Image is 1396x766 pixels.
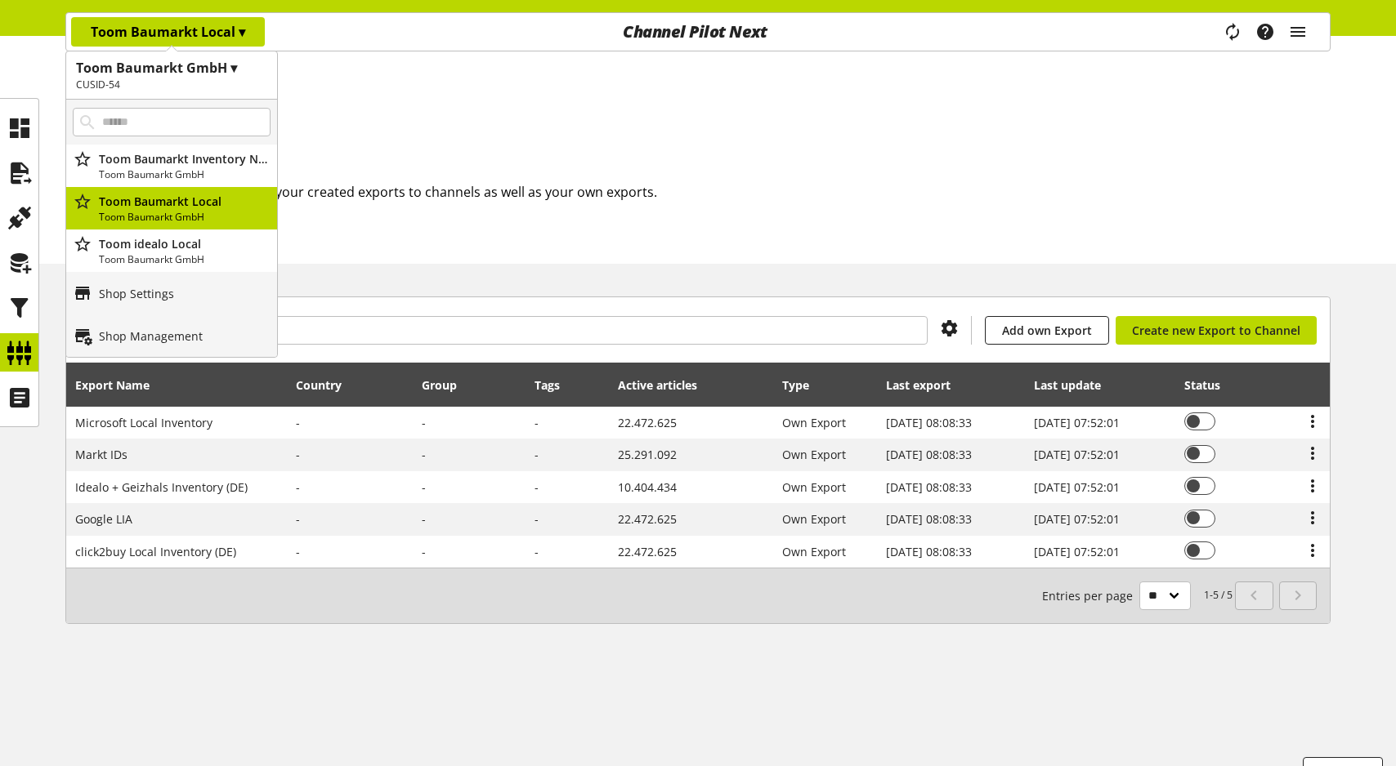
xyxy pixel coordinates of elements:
span: Microsoft Local Inventory [75,415,213,430]
span: - [296,479,300,495]
span: - [296,544,300,559]
p: Toom Baumarkt GmbH [99,210,271,225]
span: - [296,415,300,430]
p: Toom Baumarkt Local [91,22,245,42]
span: Markt IDs [75,447,128,462]
nav: main navigation [65,12,1331,51]
div: Last update [1034,376,1117,394]
h2: Here you have an overview of your created exports to channels as well as your own exports. [91,182,1331,202]
span: [DATE] 07:52:01 [1034,415,1120,430]
span: 22.472.625 [618,511,677,527]
p: Toom Baumarkt GmbH [99,252,271,267]
span: 22.472.625 [618,544,677,559]
a: Shop Management [66,314,277,357]
span: - [535,447,539,462]
span: ▾ [239,23,245,41]
span: - [535,544,539,559]
span: [DATE] 07:52:01 [1034,544,1120,559]
div: Tags [535,376,560,394]
span: Create new Export to Channel [1132,322,1300,339]
a: Shop Settings [66,272,277,314]
span: Own Export [782,544,846,559]
span: Google LIA [75,511,132,527]
span: [DATE] 08:08:33 [886,479,972,495]
p: Toom Baumarkt Inventory New Attribute Alert [99,150,271,167]
span: [DATE] 08:08:33 [886,511,972,527]
span: - [296,511,300,527]
a: Create new Export to Channel [1116,316,1317,345]
span: 10.404.434 [618,479,677,495]
div: Export Name [75,376,166,394]
div: Group [422,376,473,394]
span: Idealo + Geizhals Inventory (DE) [75,479,248,495]
div: Status [1184,376,1237,394]
h2: CUSID-54 [76,78,267,92]
p: Shop Settings [99,285,174,302]
span: - [535,511,539,527]
span: - [535,415,539,430]
small: 1-5 / 5 [1042,581,1233,610]
span: [DATE] 08:08:33 [886,415,972,430]
span: click2buy Local Inventory (DE) [75,544,236,559]
span: Own Export [782,415,846,430]
a: Add own Export [985,316,1109,345]
div: Type [782,376,826,394]
p: Shop Management [99,327,203,345]
span: - [296,447,300,462]
span: Entries per page [1042,587,1139,604]
span: [DATE] 07:52:01 [1034,447,1120,462]
div: Active articles [618,376,714,394]
span: [DATE] 07:52:01 [1034,511,1120,527]
div: Last export [886,376,967,394]
span: - [535,479,539,495]
div: Country [296,376,358,394]
span: 22.472.625 [618,415,677,430]
span: Own Export [782,511,846,527]
span: [DATE] 08:08:33 [886,544,972,559]
p: Toom Baumarkt GmbH [99,167,271,182]
span: [DATE] 08:08:33 [886,447,972,462]
span: Own Export [782,447,846,462]
span: Add own Export [1002,322,1092,339]
span: Own Export [782,479,846,495]
p: Toom Baumarkt Local [99,193,271,210]
span: [DATE] 07:52:01 [1034,479,1120,495]
p: Toom idealo Local [99,235,271,252]
span: 25.291.092 [618,447,677,462]
h1: Toom Baumarkt GmbH ▾ [76,58,267,78]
